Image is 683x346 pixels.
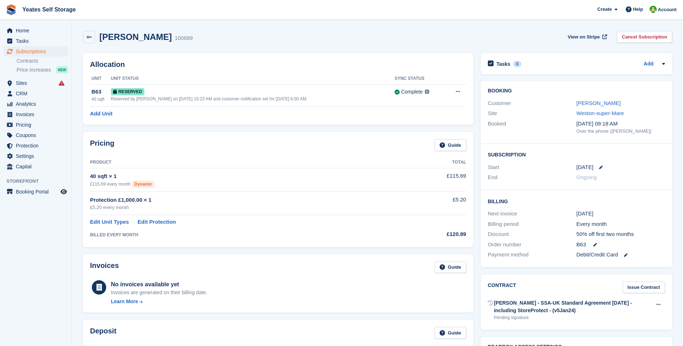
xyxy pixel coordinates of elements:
[59,187,68,196] a: Preview store
[111,298,138,305] div: Learn More
[90,60,466,69] h2: Allocation
[17,66,68,74] a: Price increases NEW
[16,36,59,46] span: Tasks
[90,327,116,339] h2: Deposit
[576,174,597,180] span: Ongoing
[16,151,59,161] span: Settings
[4,36,68,46] a: menu
[401,88,423,96] div: Complete
[111,88,144,95] span: Reserved
[175,34,193,42] div: 100689
[91,88,111,96] div: B63
[494,314,652,321] div: Pending signature
[396,168,466,191] td: £115.69
[16,109,59,119] span: Invoices
[91,96,111,103] div: 40 sqft
[16,88,59,99] span: CRM
[488,109,576,118] div: Site
[488,163,576,172] div: Start
[488,210,576,218] div: Next invoice
[488,99,576,108] div: Customer
[513,61,521,67] div: 0
[4,78,68,88] a: menu
[488,230,576,238] div: Discount
[56,66,68,73] div: NEW
[488,241,576,249] div: Order number
[90,261,119,273] h2: Invoices
[435,139,466,151] a: Guide
[623,282,665,293] a: Issue Contract
[111,96,395,102] div: Reserved by [PERSON_NAME] on [DATE] 10:23 AM and customer notification set for [DATE] 6:00 AM.
[90,73,111,85] th: Unit
[396,230,466,238] div: £120.89
[576,251,665,259] div: Debit/Credit Card
[16,130,59,140] span: Coupons
[576,220,665,228] div: Every month
[494,299,652,314] div: [PERSON_NAME] - SSA-UK Standard Agreement [DATE] - including StoreProtect - (v5Jan24)
[111,73,395,85] th: Unit Status
[658,6,677,13] span: Account
[617,31,672,43] a: Cancel Subscription
[17,58,68,64] a: Contracts
[90,172,396,181] div: 40 sqft × 1
[488,120,576,135] div: Booked
[16,26,59,36] span: Home
[4,109,68,119] a: menu
[16,78,59,88] span: Sites
[16,46,59,56] span: Subscriptions
[576,210,665,218] div: [DATE]
[4,151,68,161] a: menu
[488,197,665,205] h2: Billing
[396,192,466,215] td: £5.20
[90,196,396,204] div: Protection £1,000.00 × 1
[90,181,396,188] div: £115.69 every month
[425,90,429,94] img: icon-info-grey-7440780725fd019a000dd9b08b2336e03edf1995a4989e88bcd33f0948082b44.svg
[576,241,586,249] span: B63
[111,280,207,289] div: No invoices available yet
[576,230,665,238] div: 50% off first two months
[395,73,444,85] th: Sync Status
[90,204,396,211] div: £5.20 every month
[488,220,576,228] div: Billing period
[6,4,17,15] img: stora-icon-8386f47178a22dfd0bd8f6a31ec36ba5ce8667c1dd55bd0f319d3a0aa187defe.svg
[99,32,172,42] h2: [PERSON_NAME]
[90,232,396,238] div: BILLED EVERY MONTH
[4,161,68,172] a: menu
[576,163,593,172] time: 2025-08-15 23:00:00 UTC
[4,88,68,99] a: menu
[576,110,624,116] a: Weston-super-Mare
[435,261,466,273] a: Guide
[597,6,612,13] span: Create
[650,6,657,13] img: Angela Field
[17,67,51,73] span: Price increases
[576,128,665,135] div: Over the phone ([PERSON_NAME])
[576,120,665,128] div: [DATE] 09:18 AM
[396,157,466,168] th: Total
[111,298,207,305] a: Learn More
[6,178,72,185] span: Storefront
[16,120,59,130] span: Pricing
[4,99,68,109] a: menu
[4,46,68,56] a: menu
[568,33,600,41] span: View on Stripe
[59,80,64,86] i: Smart entry sync failures have occurred
[4,141,68,151] a: menu
[4,187,68,197] a: menu
[16,99,59,109] span: Analytics
[16,141,59,151] span: Protection
[132,181,154,188] div: Dynamic
[488,251,576,259] div: Payment method
[90,218,129,226] a: Edit Unit Types
[488,151,665,158] h2: Subscription
[435,327,466,339] a: Guide
[90,139,114,151] h2: Pricing
[138,218,176,226] a: Edit Protection
[488,88,665,94] h2: Booking
[576,100,621,106] a: [PERSON_NAME]
[565,31,608,43] a: View on Stripe
[4,130,68,140] a: menu
[4,26,68,36] a: menu
[16,161,59,172] span: Capital
[488,282,516,293] h2: Contract
[19,4,79,15] a: Yeates Self Storage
